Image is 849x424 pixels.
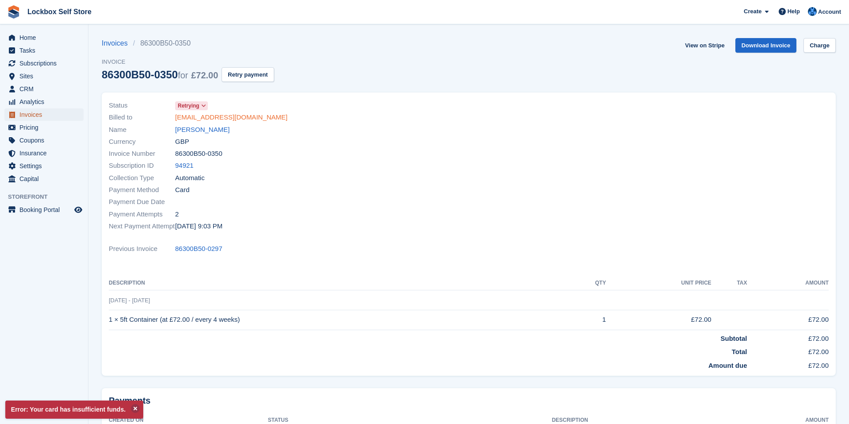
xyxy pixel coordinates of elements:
a: menu [4,31,84,44]
span: Invoices [19,108,73,121]
span: [DATE] - [DATE] [109,297,150,304]
span: £72.00 [191,70,218,80]
span: Analytics [19,96,73,108]
img: stora-icon-8386f47178a22dfd0bd8f6a31ec36ba5ce8667c1dd55bd0f319d3a0aa187defe.svg [7,5,20,19]
span: Capital [19,173,73,185]
a: [EMAIL_ADDRESS][DOMAIN_NAME] [175,112,287,123]
span: Booking Portal [19,204,73,216]
span: Subscriptions [19,57,73,69]
span: Currency [109,137,175,147]
span: Status [109,100,175,111]
a: menu [4,108,84,121]
span: Invoice Number [109,149,175,159]
span: 86300B50-0350 [175,149,222,159]
span: Card [175,185,190,195]
a: menu [4,44,84,57]
button: Retry payment [222,67,274,82]
span: Next Payment Attempt [109,221,175,231]
td: £72.00 [747,357,829,371]
span: 2 [175,209,179,220]
span: Help [788,7,800,16]
a: menu [4,121,84,134]
a: menu [4,173,84,185]
span: Account [818,8,841,16]
span: Payment Due Date [109,197,175,207]
th: Description [109,276,568,290]
span: Home [19,31,73,44]
th: Unit Price [606,276,711,290]
p: Error: Your card has insufficient funds. [5,401,143,419]
a: menu [4,204,84,216]
time: 2025-08-15 20:03:52 UTC [175,221,222,231]
td: 1 × 5ft Container (at £72.00 / every 4 weeks) [109,310,568,330]
div: 86300B50-0350 [102,69,218,81]
a: Invoices [102,38,133,49]
span: Collection Type [109,173,175,183]
a: Download Invoice [735,38,797,53]
strong: Total [732,348,747,355]
td: £72.00 [747,343,829,357]
span: Sites [19,70,73,82]
strong: Subtotal [721,335,747,342]
span: Storefront [8,193,88,201]
a: menu [4,83,84,95]
td: £72.00 [606,310,711,330]
span: Create [744,7,761,16]
a: View on Stripe [681,38,728,53]
span: Payment Attempts [109,209,175,220]
a: 94921 [175,161,194,171]
span: Coupons [19,134,73,146]
a: menu [4,96,84,108]
span: Insurance [19,147,73,159]
span: Billed to [109,112,175,123]
a: Preview store [73,204,84,215]
span: GBP [175,137,189,147]
a: menu [4,147,84,159]
h2: Payments [109,395,829,406]
nav: breadcrumbs [102,38,274,49]
a: Charge [803,38,836,53]
span: Previous Invoice [109,244,175,254]
span: Name [109,125,175,135]
span: Tasks [19,44,73,57]
a: [PERSON_NAME] [175,125,229,135]
span: Subscription ID [109,161,175,171]
td: £72.00 [747,330,829,343]
td: £72.00 [747,310,829,330]
a: menu [4,70,84,82]
span: CRM [19,83,73,95]
a: menu [4,57,84,69]
span: Automatic [175,173,205,183]
td: 1 [568,310,606,330]
span: for [178,70,188,80]
span: Settings [19,160,73,172]
span: Invoice [102,58,274,66]
img: Naomi Davies [808,7,817,16]
th: QTY [568,276,606,290]
a: menu [4,160,84,172]
span: Retrying [178,102,199,110]
span: Pricing [19,121,73,134]
a: 86300B50-0297 [175,244,222,254]
a: Lockbox Self Store [24,4,95,19]
th: Tax [711,276,747,290]
strong: Amount due [708,362,747,369]
th: Amount [747,276,829,290]
a: Retrying [175,100,208,111]
a: menu [4,134,84,146]
span: Payment Method [109,185,175,195]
